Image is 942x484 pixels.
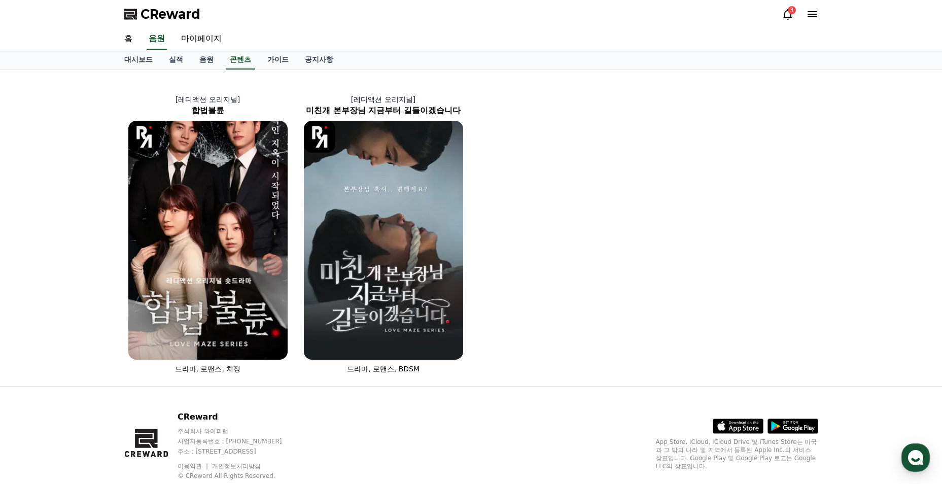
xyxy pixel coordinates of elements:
img: 미친개 본부장님 지금부터 길들이겠습니다 [304,121,463,360]
a: 대시보드 [116,50,161,70]
p: CReward [178,411,301,423]
div: Creward [55,6,93,17]
a: [레디액션 오리지널] 합법불륜 합법불륜 [object Object] Logo 드라마, 로맨스, 치정 [120,86,296,382]
div: 몇 분 내 답변 받으실 수 있어요 [55,17,140,25]
div: 유튜브와 크리워드는 사용된 콘텐츠의 공정 사용 여부를 직접 판단할 수 없습니다. [29,232,171,253]
p: [레디액션 오리지널] [296,94,471,105]
img: [object Object] Logo [304,121,336,153]
div: 새로운 메시지입니다. [69,87,131,99]
p: 주식회사 와이피랩 [178,427,301,435]
img: [object Object] Logo [128,121,160,153]
div: 공정사용 가이드라인에 맞춰 제작한 영상임에도 문제가 있을까요? 일부 영상에서는 "제한사항 : 없음 (쇼츠 정책)" 표시 되긴했습니다. [52,141,186,182]
a: 개인정보처리방침 [212,463,261,470]
p: © CReward All Rights Reserved. [178,472,301,480]
a: 실적 [161,50,191,70]
p: 사업자등록번호 : [PHONE_NUMBER] [178,437,301,445]
a: 이용약관 [178,463,210,470]
div: 번거로우시더라도 안정적인 서비스 운영을 위해 협조 부탁드립니다. [29,56,171,76]
h2: 미친개 본부장님 지금부터 길들이겠습니다 [296,105,471,117]
a: 음원 [191,50,222,70]
div: 안녕하세요. [29,222,171,232]
a: CReward [124,6,200,22]
a: 콘텐츠 [226,50,255,70]
div: 3 [788,6,796,14]
h2: 합법불륜 [120,105,296,117]
a: 공지사항 [297,50,341,70]
p: 주소 : [STREET_ADDRESS] [178,447,301,456]
a: 음원 [147,28,167,50]
img: 합법불륜 [128,121,288,360]
a: 홈 [116,28,141,50]
a: [레디액션 오리지널] 미친개 본부장님 지금부터 길들이겠습니다 미친개 본부장님 지금부터 길들이겠습니다 [object Object] Logo 드라마, 로맨스, BDSM [296,86,471,382]
span: CReward [141,6,200,22]
span: 드라마, 로맨스, BDSM [347,365,420,373]
a: 마이페이지 [173,28,230,50]
a: 3 [782,8,794,20]
p: App Store, iCloud, iCloud Drive 및 iTunes Store는 미국과 그 밖의 나라 및 지역에서 등록된 Apple Inc.의 서비스 상표입니다. Goo... [656,438,818,470]
a: 가이드 [259,50,297,70]
span: 드라마, 로맨스, 치정 [175,365,241,373]
div: 앞으로 크리워드는 저작권 콘텐츠의 경우 YPP 증빙 자료나 콘텐츠 사용 허가 증빙 자료를 요청할 예정입니다. [29,25,171,56]
div: 따라서, 사용하신 콘텐츠에 [DATE] 증빙 자료를 제출하셔야만 서비스 이용이 가능합니다. [29,253,171,283]
p: [레디액션 오리지널] [120,94,296,105]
